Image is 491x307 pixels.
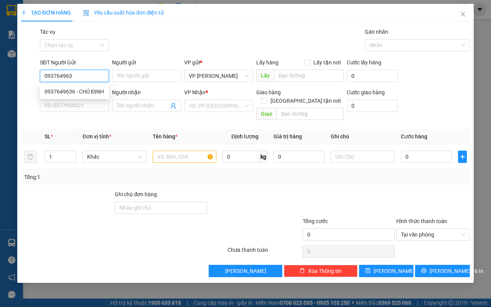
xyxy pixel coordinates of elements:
[396,218,447,224] label: Hình thức thanh toán
[359,265,414,277] button: save[PERSON_NAME]
[274,133,302,140] span: Giá trị hàng
[209,265,282,277] button: [PERSON_NAME]
[231,133,259,140] span: Định lượng
[17,56,47,60] span: 08:29:52 [DATE]
[460,11,466,17] span: close
[401,133,427,140] span: Cước hàng
[40,58,109,67] div: SĐT Người Gửi
[83,10,89,16] img: icon
[87,151,142,163] span: Khác
[153,133,178,140] span: Tên hàng
[227,246,302,259] div: Chưa thanh toán
[260,151,267,163] span: kg
[347,89,385,95] label: Cước giao hàng
[44,87,104,96] div: 0937649636 - CHÚ ĐỊNH
[115,191,157,197] label: Ghi chú đơn hàng
[21,10,26,15] span: plus
[347,59,381,66] label: Cước lấy hàng
[347,100,398,112] input: Cước giao hàng
[184,58,253,67] div: VP gửi
[83,10,164,16] span: Yêu cầu xuất hóa đơn điện tử
[374,267,415,275] span: [PERSON_NAME]
[347,70,398,82] input: Cước lấy hàng
[421,268,427,274] span: printer
[112,58,181,67] div: Người gửi
[189,70,249,82] span: VP Châu Thành
[274,151,325,163] input: 0
[44,133,51,140] span: SL
[61,34,94,39] span: Hotline: 19001152
[274,69,343,82] input: Dọc đường
[256,108,277,120] span: Giao
[61,12,103,22] span: Bến xe [GEOGRAPHIC_DATA]
[458,154,466,160] span: plus
[112,88,181,97] div: Người nhận
[458,151,467,163] button: plus
[40,29,55,35] label: Tác vụ
[331,151,395,163] input: Ghi Chú
[21,10,71,16] span: TẠO ĐƠN HÀNG
[61,23,105,33] span: 01 Võ Văn Truyện, KP.1, Phường 2
[401,229,465,240] span: Tại văn phòng
[2,49,80,54] span: [PERSON_NAME]:
[38,49,81,54] span: VPCT1209250001
[2,56,47,60] span: In ngày:
[267,97,344,105] span: [GEOGRAPHIC_DATA] tận nơi
[225,267,266,275] span: [PERSON_NAME]
[170,103,176,109] span: user-add
[3,5,37,38] img: logo
[24,151,36,163] button: delete
[184,89,206,95] span: VP Nhận
[365,268,371,274] span: save
[153,151,217,163] input: VD: Bàn, Ghế
[21,41,94,48] span: -----------------------------------------
[303,218,328,224] span: Tổng cước
[277,108,343,120] input: Dọc đường
[308,267,341,275] span: Xóa Thông tin
[115,202,207,214] input: Ghi chú đơn hàng
[284,265,358,277] button: deleteXóa Thông tin
[415,265,470,277] button: printer[PERSON_NAME] và In
[328,129,398,144] th: Ghi chú
[40,85,109,98] div: 0937649636 - CHÚ ĐỊNH
[256,59,278,66] span: Lấy hàng
[256,89,281,95] span: Giao hàng
[310,58,344,67] span: Lấy tận nơi
[430,267,483,275] span: [PERSON_NAME] và In
[82,133,111,140] span: Đơn vị tính
[300,268,305,274] span: delete
[24,173,190,181] div: Tổng: 1
[61,4,105,11] strong: ĐỒNG PHƯỚC
[452,4,474,25] button: Close
[365,29,388,35] label: Gán nhãn
[256,69,274,82] span: Lấy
